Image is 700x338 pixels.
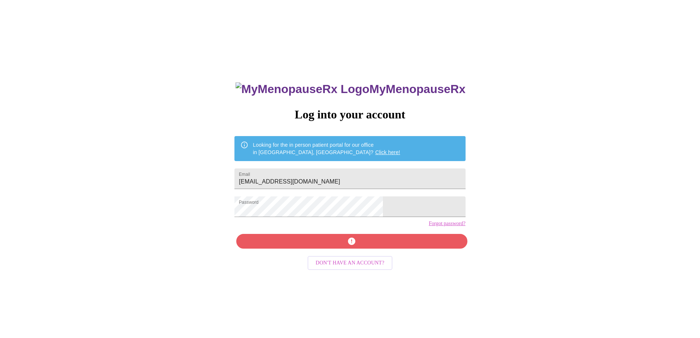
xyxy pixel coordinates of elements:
span: Don't have an account? [316,259,384,268]
img: MyMenopauseRx Logo [236,82,369,96]
h3: Log into your account [234,108,465,121]
a: Click here! [375,149,400,155]
a: Forgot password? [429,221,466,227]
a: Don't have an account? [306,259,394,266]
button: Don't have an account? [308,256,392,270]
div: Looking for the in person patient portal for our office in [GEOGRAPHIC_DATA], [GEOGRAPHIC_DATA]? [253,138,400,159]
h3: MyMenopauseRx [236,82,466,96]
